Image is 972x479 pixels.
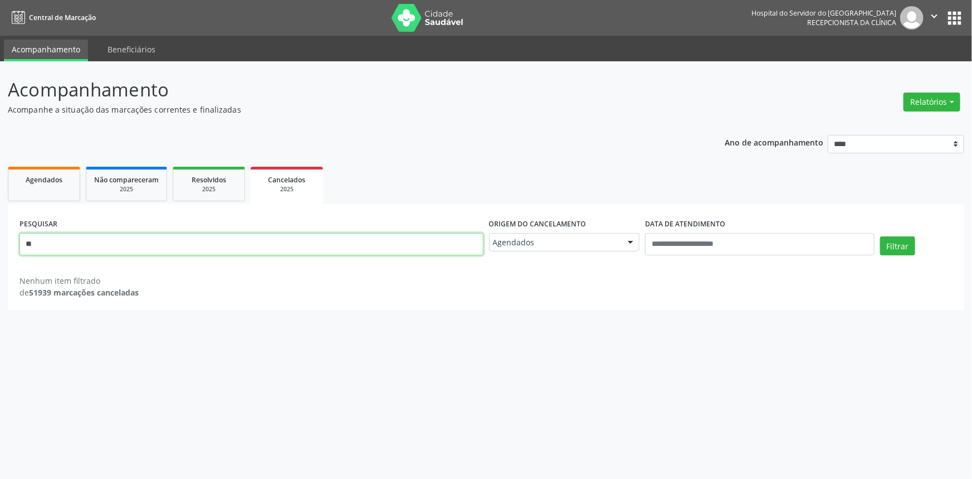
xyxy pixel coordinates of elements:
button: apps [945,8,964,28]
span: Não compareceram [94,175,159,185]
p: Acompanhamento [8,76,677,104]
strong: 51939 marcações canceladas [29,287,139,298]
div: 2025 [94,185,159,193]
a: Acompanhamento [4,40,88,61]
a: Central de Marcação [8,8,96,27]
span: Recepcionista da clínica [807,18,896,27]
label: Origem do cancelamento [489,216,587,233]
span: Agendados [493,237,617,248]
span: Central de Marcação [29,13,96,22]
div: de [19,287,139,298]
label: DATA DE ATENDIMENTO [645,216,725,233]
p: Ano de acompanhamento [725,135,824,149]
p: Acompanhe a situação das marcações correntes e finalizadas [8,104,677,115]
div: 2025 [181,185,237,193]
div: 2025 [258,185,315,193]
span: Resolvidos [192,175,226,185]
label: PESQUISAR [19,216,57,233]
img: img [900,6,924,30]
span: Cancelados [268,175,306,185]
div: Hospital do Servidor do [GEOGRAPHIC_DATA] [751,8,896,18]
i:  [928,10,940,22]
button: Relatórios [903,93,960,112]
button: Filtrar [880,236,915,255]
span: Agendados [26,175,62,185]
div: Nenhum item filtrado [19,275,139,287]
button:  [924,6,945,30]
a: Beneficiários [100,40,163,59]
